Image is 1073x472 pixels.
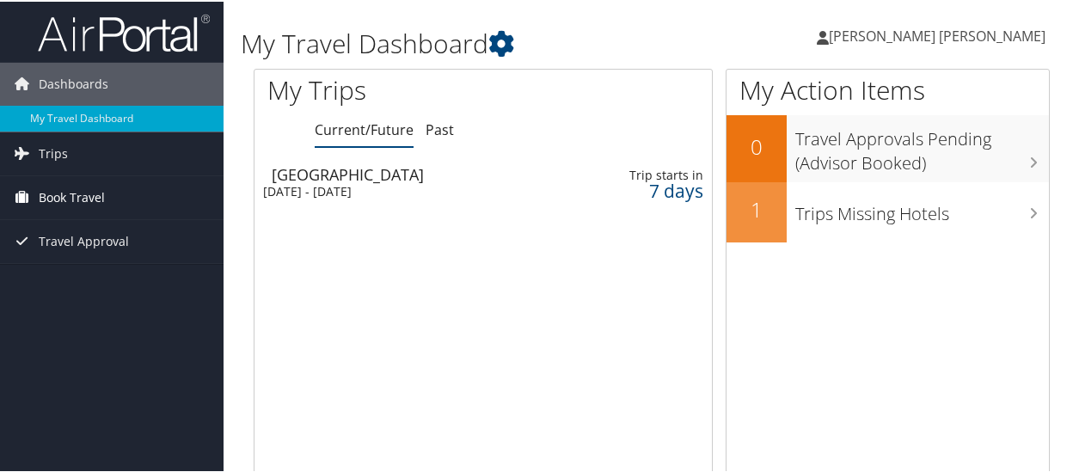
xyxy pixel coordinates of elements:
h3: Travel Approvals Pending (Advisor Booked) [795,117,1049,174]
h3: Trips Missing Hotels [795,192,1049,224]
img: airportal-logo.png [38,11,210,52]
h1: My Action Items [727,70,1049,107]
div: [GEOGRAPHIC_DATA] [272,165,553,181]
span: Book Travel [39,175,105,218]
h1: My Trips [267,70,508,107]
span: Travel Approval [39,218,129,261]
a: 1Trips Missing Hotels [727,181,1049,241]
span: [PERSON_NAME] [PERSON_NAME] [829,25,1045,44]
a: Current/Future [315,119,414,138]
a: [PERSON_NAME] [PERSON_NAME] [817,9,1063,60]
div: [DATE] - [DATE] [263,182,544,198]
h2: 0 [727,131,787,160]
div: 7 days [605,181,703,197]
span: Dashboards [39,61,108,104]
h1: My Travel Dashboard [241,24,788,60]
span: Trips [39,131,68,174]
div: Trip starts in [605,166,703,181]
a: 0Travel Approvals Pending (Advisor Booked) [727,113,1049,180]
h2: 1 [727,193,787,223]
a: Past [426,119,454,138]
